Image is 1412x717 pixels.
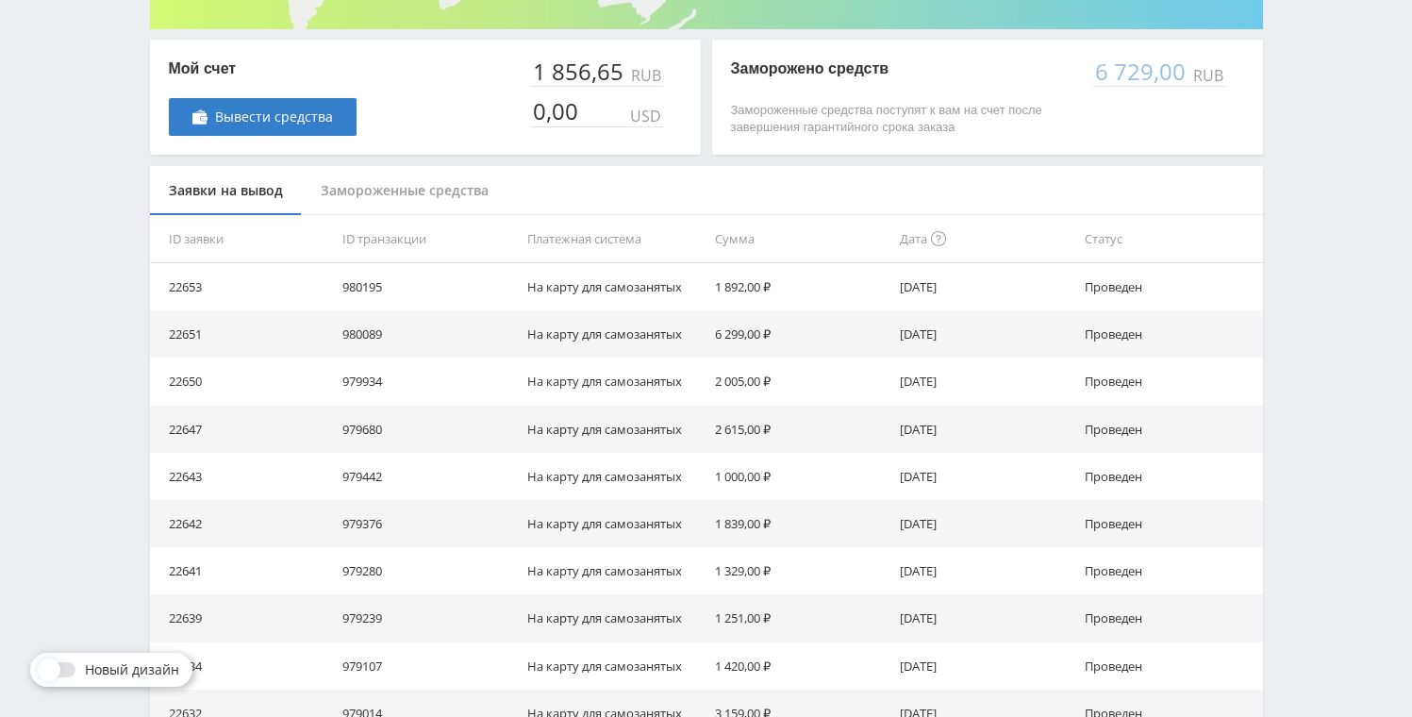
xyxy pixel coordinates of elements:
[1077,453,1262,500] td: Проведен
[150,215,335,263] th: ID заявки
[335,358,520,405] td: 979934
[1077,406,1262,453] td: Проведен
[707,500,892,547] td: 1 839,00 ₽
[1077,500,1262,547] td: Проведен
[707,310,892,358] td: 6 299,00 ₽
[169,58,357,79] p: Мой счет
[707,594,892,642] td: 1 251,00 ₽
[707,215,892,263] th: Сумма
[150,642,335,690] td: 22634
[731,102,1074,136] p: Замороженные средства поступят к вам на счет после завершения гарантийного срока заказа
[169,98,357,136] a: Вывести средства
[1189,67,1225,84] div: RUB
[335,642,520,690] td: 979107
[215,109,333,125] span: Вывести средства
[1077,358,1262,405] td: Проведен
[1077,263,1262,310] td: Проведен
[892,215,1077,263] th: Дата
[335,215,520,263] th: ID транзакции
[520,500,707,547] td: На карту для самозанятых
[302,166,507,216] div: Замороженные средства
[531,58,627,85] div: 1 856,65
[520,358,707,405] td: На карту для самозанятых
[335,406,520,453] td: 979680
[520,453,707,500] td: На карту для самозанятых
[520,642,707,690] td: На карту для самозанятых
[626,108,663,125] div: USD
[1077,594,1262,642] td: Проведен
[892,263,1077,310] td: [DATE]
[1077,642,1262,690] td: Проведен
[1077,310,1262,358] td: Проведен
[892,594,1077,642] td: [DATE]
[150,500,335,547] td: 22642
[520,215,707,263] th: Платежная система
[627,67,663,84] div: RUB
[150,358,335,405] td: 22650
[707,547,892,594] td: 1 329,00 ₽
[520,310,707,358] td: На карту для самозанятых
[707,358,892,405] td: 2 005,00 ₽
[707,406,892,453] td: 2 615,00 ₽
[892,547,1077,594] td: [DATE]
[150,166,302,216] div: Заявки на вывод
[707,453,892,500] td: 1 000,00 ₽
[85,662,179,677] span: Новый дизайн
[335,263,520,310] td: 980195
[520,406,707,453] td: На карту для самозанятых
[731,58,1074,79] p: Заморожено средств
[335,310,520,358] td: 980089
[1077,215,1262,263] th: Статус
[150,310,335,358] td: 22651
[150,453,335,500] td: 22643
[892,453,1077,500] td: [DATE]
[892,500,1077,547] td: [DATE]
[892,642,1077,690] td: [DATE]
[1093,58,1189,85] div: 6 729,00
[892,358,1077,405] td: [DATE]
[707,642,892,690] td: 1 420,00 ₽
[150,594,335,642] td: 22639
[520,547,707,594] td: На карту для самозанятых
[335,453,520,500] td: 979442
[150,547,335,594] td: 22641
[520,594,707,642] td: На карту для самозанятых
[335,594,520,642] td: 979239
[1077,547,1262,594] td: Проведен
[892,406,1077,453] td: [DATE]
[150,406,335,453] td: 22647
[335,547,520,594] td: 979280
[892,310,1077,358] td: [DATE]
[150,263,335,310] td: 22653
[520,263,707,310] td: На карту для самозанятых
[707,263,892,310] td: 1 892,00 ₽
[531,98,582,125] div: 0,00
[335,500,520,547] td: 979376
